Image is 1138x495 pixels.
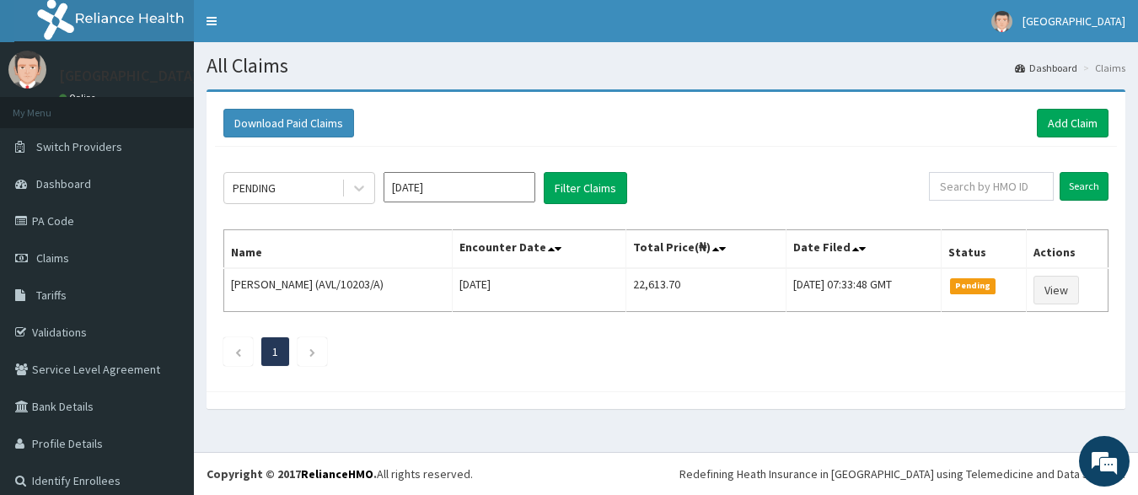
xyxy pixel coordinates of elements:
a: Online [59,92,99,104]
footer: All rights reserved. [194,452,1138,495]
a: Page 1 is your current page [272,344,278,359]
li: Claims [1079,61,1125,75]
strong: Copyright © 2017 . [207,466,377,482]
span: Claims [36,250,69,266]
div: PENDING [233,180,276,196]
a: Dashboard [1015,61,1077,75]
th: Encounter Date [453,230,626,269]
button: Download Paid Claims [223,109,354,137]
button: Filter Claims [544,172,627,204]
td: 22,613.70 [625,268,786,312]
td: [PERSON_NAME] (AVL/10203/A) [224,268,453,312]
a: Add Claim [1037,109,1108,137]
th: Name [224,230,453,269]
a: Previous page [234,344,242,359]
span: [GEOGRAPHIC_DATA] [1023,13,1125,29]
th: Status [941,230,1026,269]
span: Switch Providers [36,139,122,154]
img: User Image [991,11,1012,32]
input: Search by HMO ID [929,172,1054,201]
span: Pending [950,278,996,293]
img: User Image [8,51,46,89]
h1: All Claims [207,55,1125,77]
a: Next page [309,344,316,359]
th: Actions [1026,230,1108,269]
th: Total Price(₦) [625,230,786,269]
td: [DATE] [453,268,626,312]
a: View [1033,276,1079,304]
input: Search [1060,172,1108,201]
td: [DATE] 07:33:48 GMT [786,268,942,312]
p: [GEOGRAPHIC_DATA] [59,68,198,83]
a: RelianceHMO [301,466,373,482]
th: Date Filed [786,230,942,269]
span: Tariffs [36,288,67,303]
input: Select Month and Year [384,172,535,202]
span: Dashboard [36,176,91,191]
div: Redefining Heath Insurance in [GEOGRAPHIC_DATA] using Telemedicine and Data Science! [679,465,1125,482]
